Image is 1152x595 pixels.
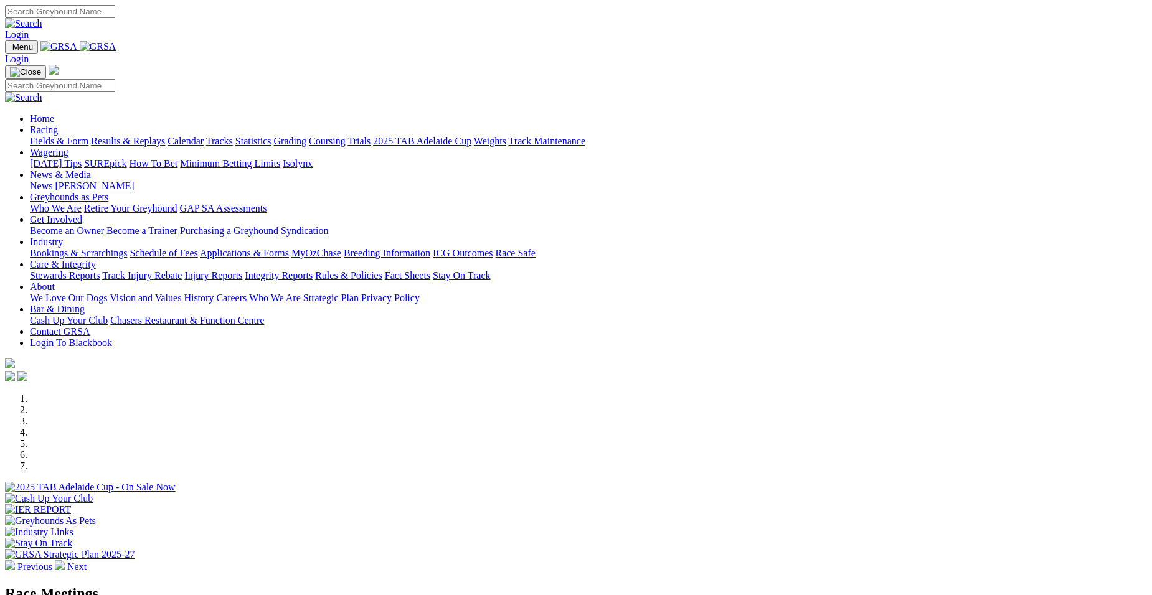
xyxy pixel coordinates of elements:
[30,136,88,146] a: Fields & Form
[200,248,289,258] a: Applications & Forms
[180,158,280,169] a: Minimum Betting Limits
[361,293,420,303] a: Privacy Policy
[184,270,242,281] a: Injury Reports
[30,214,82,225] a: Get Involved
[30,270,100,281] a: Stewards Reports
[30,158,1147,169] div: Wagering
[30,225,104,236] a: Become an Owner
[30,304,85,314] a: Bar & Dining
[5,561,55,572] a: Previous
[91,136,165,146] a: Results & Replays
[5,92,42,103] img: Search
[216,293,247,303] a: Careers
[291,248,341,258] a: MyOzChase
[30,158,82,169] a: [DATE] Tips
[17,371,27,381] img: twitter.svg
[5,18,42,29] img: Search
[5,560,15,570] img: chevron-left-pager-white.svg
[12,42,33,52] span: Menu
[10,67,41,77] img: Close
[5,5,115,18] input: Search
[5,482,176,493] img: 2025 TAB Adelaide Cup - On Sale Now
[385,270,430,281] a: Fact Sheets
[30,124,58,135] a: Racing
[206,136,233,146] a: Tracks
[130,248,197,258] a: Schedule of Fees
[30,248,127,258] a: Bookings & Scratchings
[30,169,91,180] a: News & Media
[5,40,38,54] button: Toggle navigation
[495,248,535,258] a: Race Safe
[5,493,93,504] img: Cash Up Your Club
[5,515,96,527] img: Greyhounds As Pets
[249,293,301,303] a: Who We Are
[67,561,87,572] span: Next
[110,293,181,303] a: Vision and Values
[433,270,490,281] a: Stay On Track
[281,225,328,236] a: Syndication
[245,270,313,281] a: Integrity Reports
[180,203,267,213] a: GAP SA Assessments
[283,158,313,169] a: Isolynx
[30,136,1147,147] div: Racing
[30,337,112,348] a: Login To Blackbook
[30,293,107,303] a: We Love Our Dogs
[49,65,59,75] img: logo-grsa-white.png
[30,225,1147,237] div: Get Involved
[30,315,1147,326] div: Bar & Dining
[5,79,115,92] input: Search
[30,315,108,326] a: Cash Up Your Club
[17,561,52,572] span: Previous
[30,259,96,269] a: Care & Integrity
[433,248,493,258] a: ICG Outcomes
[30,293,1147,304] div: About
[5,549,135,560] img: GRSA Strategic Plan 2025-27
[303,293,359,303] a: Strategic Plan
[30,192,108,202] a: Greyhounds as Pets
[5,504,71,515] img: IER REPORT
[474,136,506,146] a: Weights
[5,371,15,381] img: facebook.svg
[102,270,182,281] a: Track Injury Rebate
[5,29,29,40] a: Login
[30,180,52,191] a: News
[309,136,346,146] a: Coursing
[5,527,73,538] img: Industry Links
[30,248,1147,259] div: Industry
[373,136,471,146] a: 2025 TAB Adelaide Cup
[274,136,306,146] a: Grading
[84,203,177,213] a: Retire Your Greyhound
[80,41,116,52] img: GRSA
[344,248,430,258] a: Breeding Information
[5,538,72,549] img: Stay On Track
[30,203,1147,214] div: Greyhounds as Pets
[5,54,29,64] a: Login
[30,326,90,337] a: Contact GRSA
[55,561,87,572] a: Next
[347,136,371,146] a: Trials
[180,225,278,236] a: Purchasing a Greyhound
[168,136,204,146] a: Calendar
[30,203,82,213] a: Who We Are
[235,136,271,146] a: Statistics
[509,136,585,146] a: Track Maintenance
[5,358,15,368] img: logo-grsa-white.png
[184,293,214,303] a: History
[5,65,46,79] button: Toggle navigation
[30,113,54,124] a: Home
[30,147,68,157] a: Wagering
[30,237,63,247] a: Industry
[40,41,77,52] img: GRSA
[130,158,178,169] a: How To Bet
[110,315,264,326] a: Chasers Restaurant & Function Centre
[30,180,1147,192] div: News & Media
[30,270,1147,281] div: Care & Integrity
[315,270,382,281] a: Rules & Policies
[106,225,177,236] a: Become a Trainer
[30,281,55,292] a: About
[55,180,134,191] a: [PERSON_NAME]
[84,158,126,169] a: SUREpick
[55,560,65,570] img: chevron-right-pager-white.svg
